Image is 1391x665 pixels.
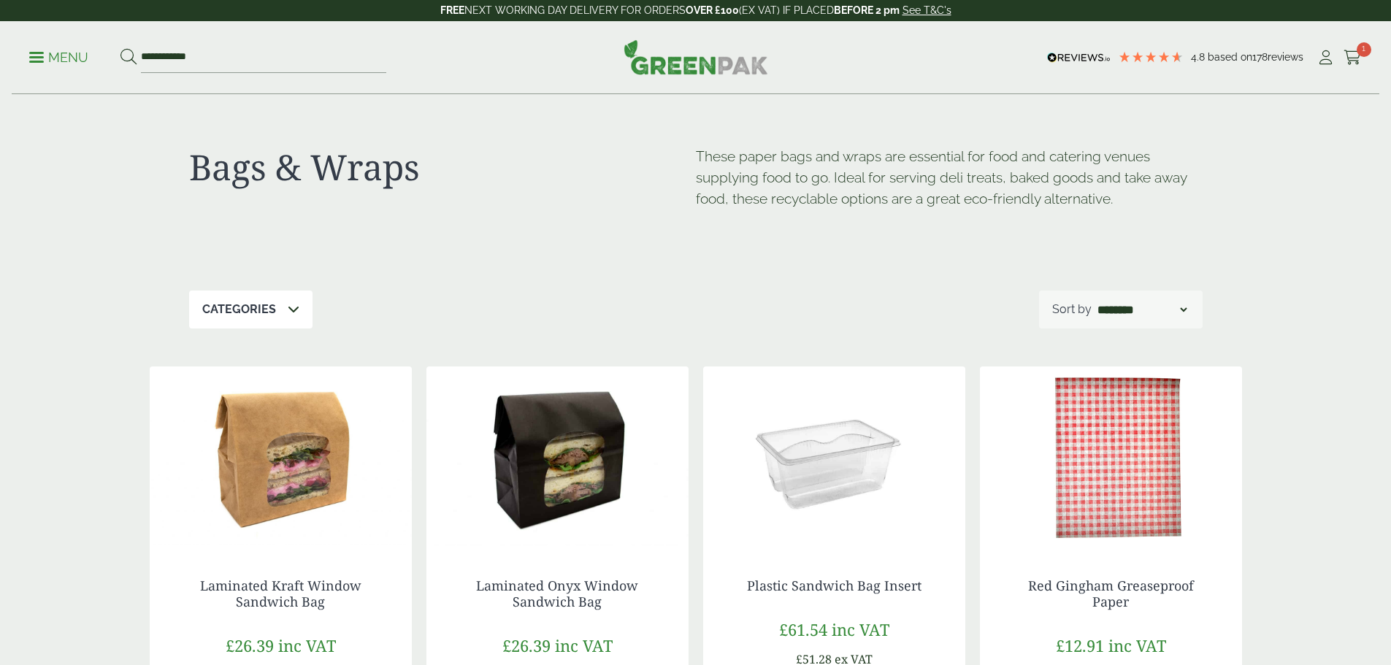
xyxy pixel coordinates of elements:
[226,634,274,656] span: £26.39
[1344,47,1362,69] a: 1
[1357,42,1371,57] span: 1
[1252,51,1268,63] span: 178
[1095,301,1189,318] select: Shop order
[29,49,88,66] p: Menu
[1208,51,1252,63] span: Based on
[686,4,739,16] strong: OVER £100
[834,4,900,16] strong: BEFORE 2 pm
[189,146,696,188] h1: Bags & Wraps
[779,618,827,640] span: £61.54
[476,577,638,610] a: Laminated Onyx Window Sandwich Bag
[1344,50,1362,65] i: Cart
[1118,50,1184,64] div: 4.78 Stars
[502,634,551,656] span: £26.39
[624,39,768,74] img: GreenPak Supplies
[1052,301,1092,318] p: Sort by
[1028,577,1194,610] a: Red Gingham Greaseproof Paper
[832,618,889,640] span: inc VAT
[696,146,1203,209] p: These paper bags and wraps are essential for food and catering venues supplying food to go. Ideal...
[202,301,276,318] p: Categories
[1191,51,1208,63] span: 4.8
[29,49,88,64] a: Menu
[1317,50,1335,65] i: My Account
[426,366,689,549] img: Laminated Black Sandwich Bag
[1108,634,1166,656] span: inc VAT
[1047,53,1111,63] img: REVIEWS.io
[747,577,921,594] a: Plastic Sandwich Bag Insert
[703,366,965,549] img: Plastic Sandwich Bag insert
[1268,51,1303,63] span: reviews
[980,366,1242,549] img: Red Gingham Greaseproof Paper-0
[150,366,412,549] img: Laminated Kraft Sandwich Bag
[1056,634,1104,656] span: £12.91
[903,4,951,16] a: See T&C's
[278,634,336,656] span: inc VAT
[200,577,361,610] a: Laminated Kraft Window Sandwich Bag
[440,4,464,16] strong: FREE
[555,634,613,656] span: inc VAT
